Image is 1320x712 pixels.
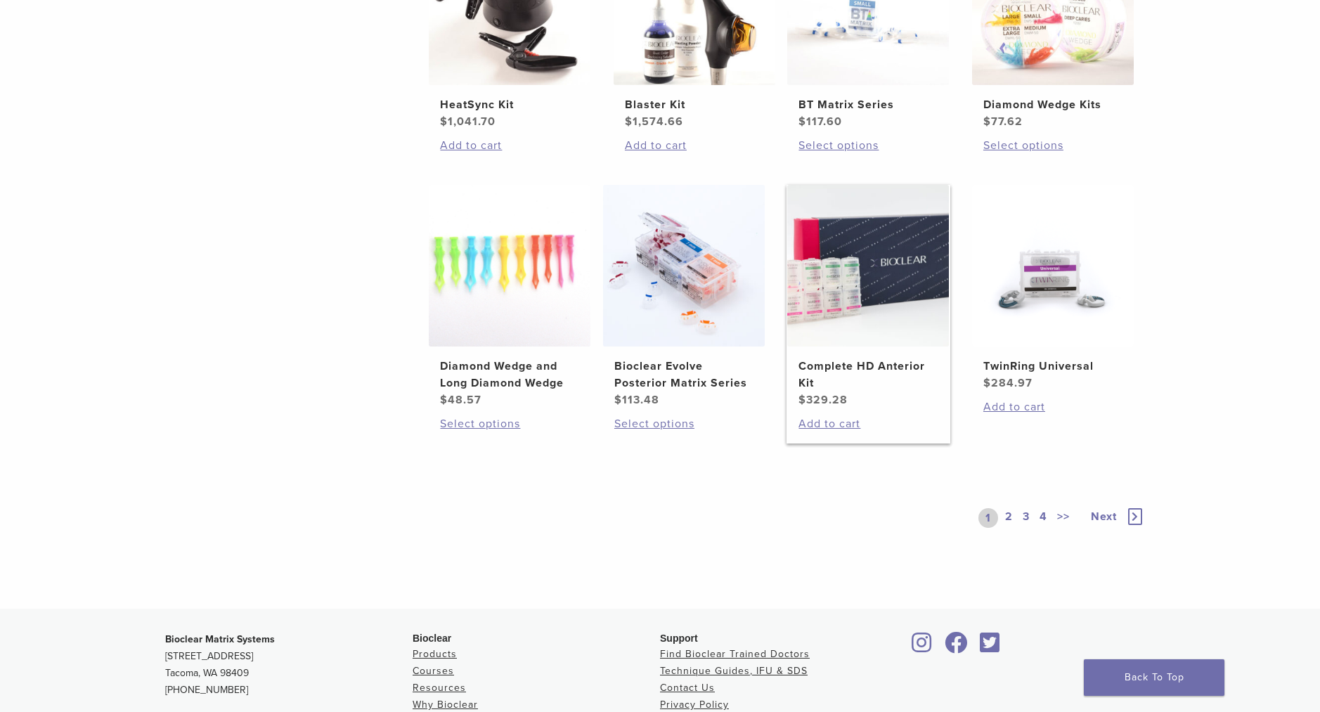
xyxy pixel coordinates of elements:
[625,115,683,129] bdi: 1,574.66
[603,185,765,347] img: Bioclear Evolve Posterior Matrix Series
[787,185,950,408] a: Complete HD Anterior KitComplete HD Anterior Kit $329.28
[413,699,478,711] a: Why Bioclear
[1037,508,1050,528] a: 4
[602,185,766,408] a: Bioclear Evolve Posterior Matrix SeriesBioclear Evolve Posterior Matrix Series $113.48
[798,115,842,129] bdi: 117.60
[440,415,579,432] a: Select options for “Diamond Wedge and Long Diamond Wedge”
[165,631,413,699] p: [STREET_ADDRESS] Tacoma, WA 98409 [PHONE_NUMBER]
[413,648,457,660] a: Products
[614,415,753,432] a: Select options for “Bioclear Evolve Posterior Matrix Series”
[972,185,1134,347] img: TwinRing Universal
[983,96,1122,113] h2: Diamond Wedge Kits
[413,682,466,694] a: Resources
[798,96,938,113] h2: BT Matrix Series
[798,115,806,129] span: $
[907,640,937,654] a: Bioclear
[798,137,938,154] a: Select options for “BT Matrix Series”
[440,137,579,154] a: Add to cart: “HeatSync Kit”
[983,137,1122,154] a: Select options for “Diamond Wedge Kits”
[625,137,764,154] a: Add to cart: “Blaster Kit”
[798,358,938,391] h2: Complete HD Anterior Kit
[1002,508,1016,528] a: 2
[971,185,1135,391] a: TwinRing UniversalTwinRing Universal $284.97
[1091,510,1117,524] span: Next
[440,115,448,129] span: $
[798,393,806,407] span: $
[983,358,1122,375] h2: TwinRing Universal
[660,665,808,677] a: Technique Guides, IFU & SDS
[983,376,991,390] span: $
[614,393,659,407] bdi: 113.48
[440,393,481,407] bdi: 48.57
[440,358,579,391] h2: Diamond Wedge and Long Diamond Wedge
[440,115,496,129] bdi: 1,041.70
[660,682,715,694] a: Contact Us
[428,185,592,408] a: Diamond Wedge and Long Diamond WedgeDiamond Wedge and Long Diamond Wedge $48.57
[983,115,991,129] span: $
[440,393,448,407] span: $
[413,633,451,644] span: Bioclear
[165,633,275,645] strong: Bioclear Matrix Systems
[798,415,938,432] a: Add to cart: “Complete HD Anterior Kit”
[975,640,1004,654] a: Bioclear
[978,508,998,528] a: 1
[625,96,764,113] h2: Blaster Kit
[660,648,810,660] a: Find Bioclear Trained Doctors
[429,185,590,347] img: Diamond Wedge and Long Diamond Wedge
[940,640,972,654] a: Bioclear
[1084,659,1224,696] a: Back To Top
[614,358,753,391] h2: Bioclear Evolve Posterior Matrix Series
[660,633,698,644] span: Support
[625,115,633,129] span: $
[614,393,622,407] span: $
[1054,508,1073,528] a: >>
[660,699,729,711] a: Privacy Policy
[983,376,1033,390] bdi: 284.97
[983,115,1023,129] bdi: 77.62
[983,399,1122,415] a: Add to cart: “TwinRing Universal”
[798,393,848,407] bdi: 329.28
[440,96,579,113] h2: HeatSync Kit
[413,665,454,677] a: Courses
[1020,508,1033,528] a: 3
[787,185,949,347] img: Complete HD Anterior Kit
